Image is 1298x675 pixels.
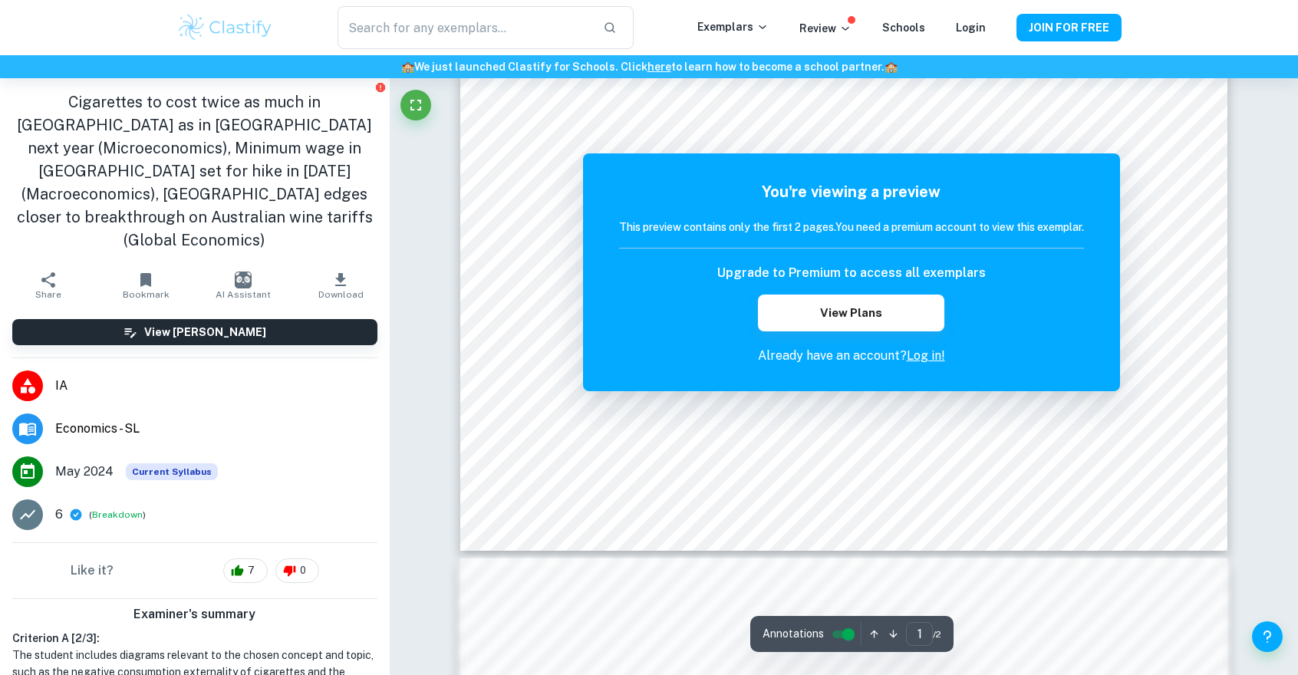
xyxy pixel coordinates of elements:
span: 7 [239,563,263,578]
h6: Like it? [71,561,114,580]
button: Bookmark [97,264,195,307]
a: Login [956,21,986,34]
span: Current Syllabus [126,463,218,480]
h1: Cigarettes to cost twice as much in [GEOGRAPHIC_DATA] as in [GEOGRAPHIC_DATA] next year (Microeco... [12,91,377,252]
button: Fullscreen [400,90,431,120]
span: May 2024 [55,463,114,481]
div: 7 [223,558,268,583]
p: 6 [55,505,63,524]
span: 0 [292,563,315,578]
img: Clastify logo [176,12,274,43]
span: 🏫 [885,61,898,73]
h5: You're viewing a preview [619,180,1084,203]
img: AI Assistant [235,272,252,288]
button: Download [292,264,390,307]
input: Search for any exemplars... [338,6,591,49]
span: 🏫 [401,61,414,73]
p: Already have an account? [619,347,1084,365]
button: Report issue [375,81,387,93]
button: View [PERSON_NAME] [12,319,377,345]
a: Schools [882,21,925,34]
div: This exemplar is based on the current syllabus. Feel free to refer to it for inspiration/ideas wh... [126,463,218,480]
button: AI Assistant [195,264,292,307]
a: here [647,61,671,73]
button: View Plans [758,295,944,331]
span: ( ) [89,508,146,522]
button: Breakdown [92,508,143,522]
a: Log in! [907,348,945,363]
h6: Upgrade to Premium to access all exemplars [717,264,986,282]
h6: Examiner's summary [6,605,384,624]
p: Exemplars [697,18,769,35]
span: AI Assistant [216,289,271,300]
p: Review [799,20,852,37]
span: Economics - SL [55,420,377,438]
h6: View [PERSON_NAME] [144,324,266,341]
span: / 2 [933,627,941,641]
h6: We just launched Clastify for Schools. Click to learn how to become a school partner. [3,58,1295,75]
button: Help and Feedback [1252,621,1283,652]
button: JOIN FOR FREE [1016,14,1122,41]
span: Bookmark [123,289,170,300]
div: 0 [275,558,319,583]
span: IA [55,377,377,395]
h6: This preview contains only the first 2 pages. You need a premium account to view this exemplar. [619,219,1084,235]
h6: Criterion A [ 2 / 3 ]: [12,630,377,647]
span: Share [35,289,61,300]
span: Annotations [763,626,824,642]
span: Download [318,289,364,300]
